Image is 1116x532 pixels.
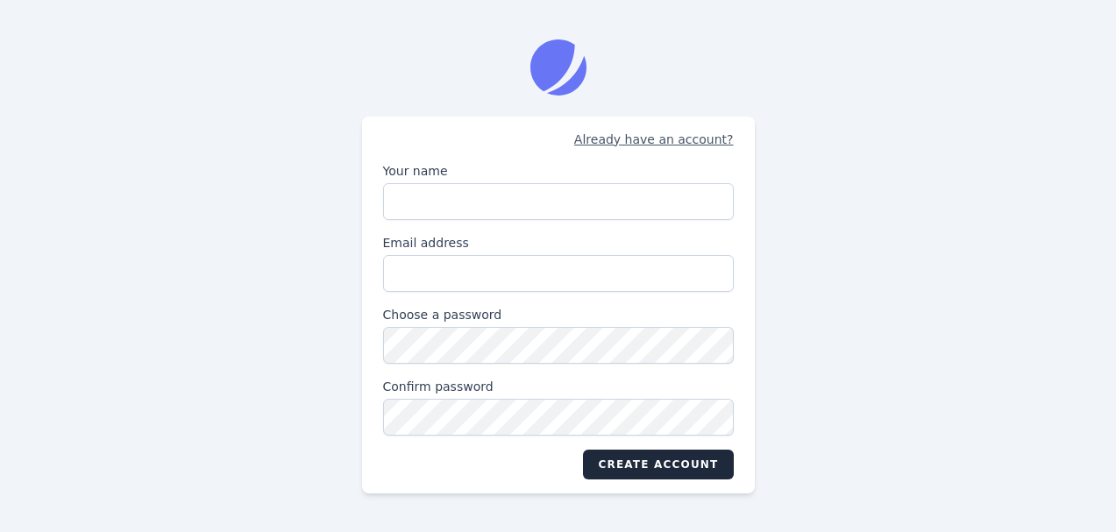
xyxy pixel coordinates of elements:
[383,379,494,394] span: Confirm password
[574,131,734,148] a: Already have an account?
[383,164,448,178] span: Your name
[383,308,502,322] span: Choose a password
[383,236,469,250] span: Email address
[583,450,733,479] button: Create account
